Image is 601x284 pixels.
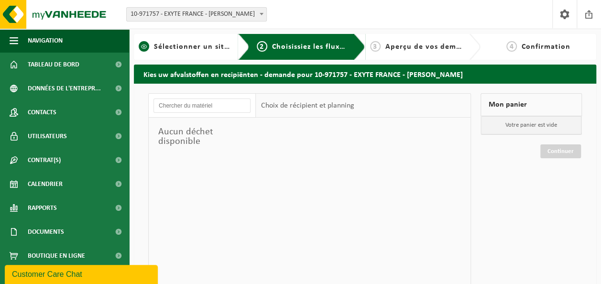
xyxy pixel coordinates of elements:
[139,41,149,52] span: 1
[28,29,63,53] span: Navigation
[506,41,517,52] span: 4
[28,53,79,76] span: Tableau de bord
[139,41,230,53] a: 1Sélectionner un site ici
[28,244,85,268] span: Boutique en ligne
[28,220,64,244] span: Documents
[257,41,267,52] span: 2
[481,116,581,134] p: Votre panier est vide
[28,124,67,148] span: Utilisateurs
[149,118,256,156] div: Aucun déchet disponible
[370,41,381,52] span: 3
[134,65,596,83] h2: Kies uw afvalstoffen en recipiënten - demande pour 10-971757 - EXYTE FRANCE - [PERSON_NAME]
[540,144,581,158] a: Continuer
[5,263,160,284] iframe: chat widget
[126,7,267,22] span: 10-971757 - EXYTE FRANCE - BILLY BERCLAU
[256,94,359,118] div: Choix de récipient et planning
[481,93,582,116] div: Mon panier
[28,148,61,172] span: Contrat(s)
[28,172,63,196] span: Calendrier
[385,43,478,51] span: Aperçu de vos demandes
[272,43,431,51] span: Choisissiez les flux de déchets et récipients
[28,76,101,100] span: Données de l'entrepr...
[28,196,57,220] span: Rapports
[28,100,56,124] span: Contacts
[154,43,240,51] span: Sélectionner un site ici
[153,98,251,113] input: Chercher du matériel
[127,8,266,21] span: 10-971757 - EXYTE FRANCE - BILLY BERCLAU
[522,43,570,51] span: Confirmation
